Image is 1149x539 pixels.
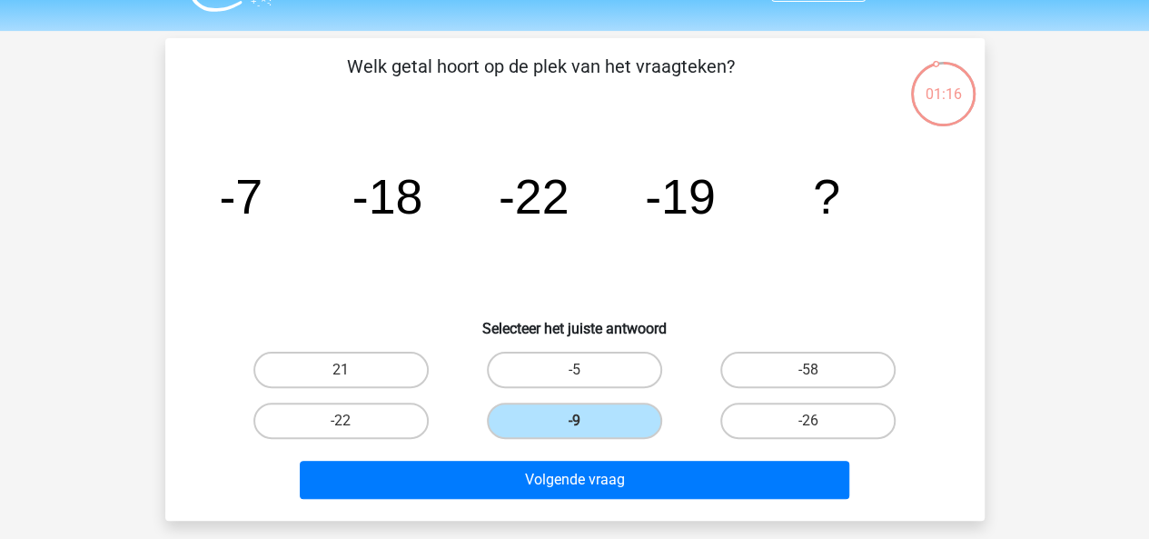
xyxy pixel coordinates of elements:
[813,169,840,224] tspan: ?
[194,305,956,337] h6: Selecteer het juiste antwoord
[487,352,662,388] label: -5
[219,169,262,224] tspan: -7
[720,403,896,439] label: -26
[498,169,569,224] tspan: -22
[300,461,849,499] button: Volgende vraag
[253,403,429,439] label: -22
[194,53,887,107] p: Welk getal hoort op de plek van het vraagteken?
[487,403,662,439] label: -9
[909,60,977,105] div: 01:16
[253,352,429,388] label: 21
[352,169,422,224] tspan: -18
[645,169,716,224] tspan: -19
[720,352,896,388] label: -58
